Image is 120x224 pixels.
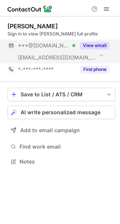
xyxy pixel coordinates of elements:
[19,158,112,165] span: Notes
[7,156,115,167] button: Notes
[80,66,109,73] button: Reveal Button
[20,127,80,133] span: Add to email campaign
[7,31,115,37] div: Sign in to view [PERSON_NAME] full profile
[7,4,52,13] img: ContactOut v5.3.10
[18,54,96,61] span: [EMAIL_ADDRESS][DOMAIN_NAME]
[7,88,115,101] button: save-profile-one-click
[7,141,115,152] button: Find work email
[7,106,115,119] button: AI write personalized message
[21,109,100,115] span: AI write personalized message
[18,42,70,49] span: ***@[DOMAIN_NAME]
[21,91,102,97] div: Save to List / ATS / CRM
[80,42,109,49] button: Reveal Button
[7,124,115,137] button: Add to email campaign
[7,22,58,30] div: [PERSON_NAME]
[19,143,112,150] span: Find work email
